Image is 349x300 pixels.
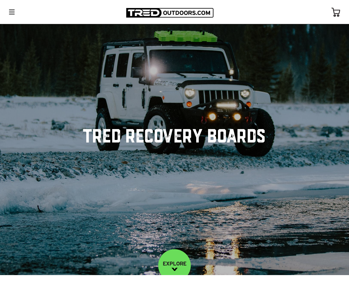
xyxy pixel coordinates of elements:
a: EXPLORE [158,249,191,282]
img: cart-icon [331,8,340,17]
img: down-image [172,268,178,271]
img: menu-icon [9,10,15,14]
img: TRED Outdoors America [126,8,213,18]
h1: TRED Recovery Boards [83,129,266,146]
